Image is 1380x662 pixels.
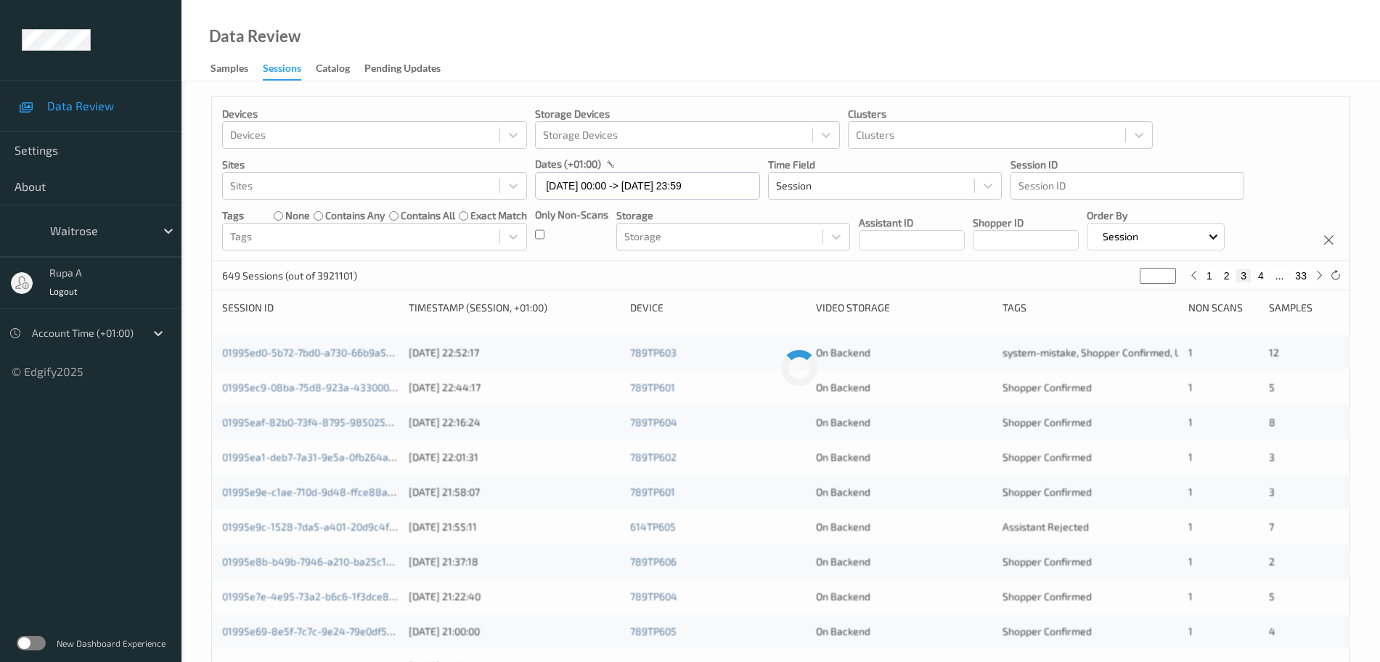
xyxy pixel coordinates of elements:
[768,158,1002,172] p: Time Field
[848,107,1153,121] p: Clusters
[222,208,244,223] p: Tags
[1269,381,1275,393] span: 5
[1188,346,1193,359] span: 1
[816,485,992,499] div: On Backend
[816,415,992,430] div: On Backend
[1269,416,1275,428] span: 8
[1003,346,1250,359] span: system-mistake, Shopper Confirmed, Unusual-Activity
[859,216,965,230] p: Assistant ID
[409,301,620,315] div: Timestamp (Session, +01:00)
[409,485,620,499] div: [DATE] 21:58:07
[409,555,620,569] div: [DATE] 21:37:18
[630,590,677,602] a: 789TP604
[409,415,620,430] div: [DATE] 22:16:24
[222,381,420,393] a: 01995ec9-08ba-75d8-923a-4330001f209b
[1202,269,1217,282] button: 1
[816,520,992,534] div: On Backend
[1087,208,1225,223] p: Order By
[1003,416,1092,428] span: Shopper Confirmed
[222,301,399,315] div: Session ID
[630,520,676,533] a: 614TP605
[316,61,350,79] div: Catalog
[816,555,992,569] div: On Backend
[401,208,455,223] label: contains all
[1188,301,1259,315] div: Non Scans
[222,625,414,637] a: 01995e69-8e5f-7c7c-9e24-79e0df5d5bfa
[535,107,840,121] p: Storage Devices
[222,590,416,602] a: 01995e7e-4e95-73a2-b6c6-1f3dce873d19
[209,29,301,44] div: Data Review
[1003,486,1092,498] span: Shopper Confirmed
[409,520,620,534] div: [DATE] 21:55:11
[1188,486,1193,498] span: 1
[1236,269,1251,282] button: 3
[1291,269,1311,282] button: 33
[409,346,620,360] div: [DATE] 22:52:17
[364,59,455,79] a: Pending Updates
[1003,451,1092,463] span: Shopper Confirmed
[1271,269,1289,282] button: ...
[222,346,420,359] a: 01995ed0-5b72-7bd0-a730-66b9a555192d
[222,158,527,172] p: Sites
[211,59,263,79] a: Samples
[222,416,417,428] a: 01995eaf-82b0-73f4-8795-985025e276f7
[1269,625,1275,637] span: 4
[1098,229,1143,244] p: Session
[1269,520,1274,533] span: 7
[816,450,992,465] div: On Backend
[1188,381,1193,393] span: 1
[630,346,677,359] a: 789TP603
[616,208,850,223] p: Storage
[1254,269,1268,282] button: 4
[535,157,601,171] p: dates (+01:00)
[816,380,992,395] div: On Backend
[1188,520,1193,533] span: 1
[816,589,992,604] div: On Backend
[409,589,620,604] div: [DATE] 21:22:40
[285,208,310,223] label: none
[409,624,620,639] div: [DATE] 21:00:00
[316,59,364,79] a: Catalog
[630,486,675,498] a: 789TP601
[222,520,418,533] a: 01995e9c-1528-7da5-a401-20d9c4f6b360
[1188,416,1193,428] span: 1
[409,450,620,465] div: [DATE] 22:01:31
[222,451,417,463] a: 01995ea1-deb7-7a31-9e5a-0fb264a667d6
[1003,381,1092,393] span: Shopper Confirmed
[1269,555,1275,568] span: 2
[630,381,675,393] a: 789TP601
[816,624,992,639] div: On Backend
[1269,590,1275,602] span: 5
[325,208,385,223] label: contains any
[222,486,415,498] a: 01995e9e-c1ae-710d-9d48-ffce88a91aee
[1269,451,1275,463] span: 3
[630,555,677,568] a: 789TP606
[1010,158,1244,172] p: Session ID
[1003,590,1092,602] span: Shopper Confirmed
[1220,269,1234,282] button: 2
[470,208,527,223] label: exact match
[1003,625,1092,637] span: Shopper Confirmed
[1188,590,1193,602] span: 1
[535,208,608,222] p: Only Non-Scans
[630,625,677,637] a: 789TP605
[222,269,357,283] p: 649 Sessions (out of 3921101)
[1003,555,1092,568] span: Shopper Confirmed
[263,61,301,81] div: Sessions
[630,301,807,315] div: Device
[222,555,422,568] a: 01995e8b-b49b-7946-a210-ba25c18e39e3
[1269,346,1279,359] span: 12
[630,416,677,428] a: 789TP604
[1003,301,1179,315] div: Tags
[211,61,248,79] div: Samples
[630,451,677,463] a: 789TP602
[263,59,316,81] a: Sessions
[973,216,1079,230] p: Shopper ID
[222,107,527,121] p: Devices
[1269,486,1275,498] span: 3
[816,346,992,360] div: On Backend
[1003,520,1089,533] span: Assistant Rejected
[1188,555,1193,568] span: 1
[409,380,620,395] div: [DATE] 22:44:17
[1188,625,1193,637] span: 1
